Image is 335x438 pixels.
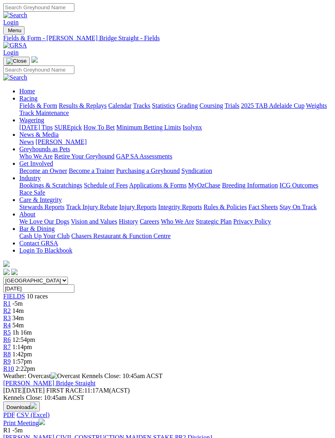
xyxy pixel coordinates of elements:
[3,49,18,56] a: Login
[119,204,156,210] a: Injury Reports
[19,153,53,160] a: Who We Are
[3,411,15,418] a: PDF
[84,124,115,131] a: How To Bet
[19,204,332,211] div: Care & Integrity
[19,117,44,123] a: Wagering
[19,95,37,102] a: Racing
[59,102,107,109] a: Results & Replays
[222,182,278,189] a: Breeding Information
[3,387,24,394] span: [DATE]
[39,419,45,425] img: printer.svg
[233,218,271,225] a: Privacy Policy
[3,57,30,66] button: Toggle navigation
[3,26,25,35] button: Toggle navigation
[12,315,24,321] span: 34m
[12,300,23,307] span: -5m
[3,322,11,329] a: R4
[3,307,11,314] span: R2
[3,387,45,394] span: [DATE]
[54,124,82,131] a: SUREpick
[3,300,11,307] a: R1
[12,351,32,358] span: 1:42pm
[46,387,84,394] span: FIRST RACE:
[19,196,62,203] a: Care & Integrity
[3,284,74,293] input: Select date
[3,315,11,321] a: R3
[129,182,187,189] a: Applications & Forms
[12,307,24,314] span: 14m
[19,124,53,131] a: [DATE] Tips
[19,189,45,196] a: Race Safe
[3,351,11,358] span: R8
[108,102,132,109] a: Calendar
[19,232,70,239] a: Cash Up Your Club
[140,218,159,225] a: Careers
[82,372,162,379] span: Kennels Close: 10:45am ACST
[152,102,175,109] a: Statistics
[19,138,34,145] a: News
[11,269,18,275] img: twitter.svg
[71,218,117,225] a: Vision and Values
[3,343,11,350] a: R7
[66,204,117,210] a: Track Injury Rebate
[19,167,332,175] div: Get Involved
[19,160,53,167] a: Get Involved
[183,124,202,131] a: Isolynx
[3,35,332,42] a: Fields & Form - [PERSON_NAME] Bridge Straight - Fields
[84,182,127,189] a: Schedule of Fees
[30,403,37,409] img: download.svg
[12,343,32,350] span: 1:14pm
[3,427,11,434] span: R1
[19,131,59,138] a: News & Media
[306,102,327,109] a: Weights
[3,411,332,419] div: Download
[116,153,173,160] a: GAP SA Assessments
[19,247,72,254] a: Login To Blackbook
[16,411,49,418] a: CSV (Excel)
[177,102,198,109] a: Grading
[19,182,82,189] a: Bookings & Scratchings
[19,146,70,152] a: Greyhounds as Pets
[280,182,318,189] a: ICG Outcomes
[19,211,35,218] a: About
[35,138,86,145] a: [PERSON_NAME]
[224,102,239,109] a: Trials
[12,336,35,343] span: 12:54pm
[161,218,194,225] a: Who We Are
[196,218,232,225] a: Strategic Plan
[181,167,212,174] a: Syndication
[3,358,11,365] a: R9
[8,27,21,33] span: Menu
[3,380,95,387] a: [PERSON_NAME] Bridge Straight
[3,401,40,411] button: Download
[46,387,130,394] span: 11:17AM(ACST)
[31,56,38,63] img: logo-grsa-white.png
[203,204,247,210] a: Rules & Policies
[119,218,138,225] a: History
[27,293,48,300] span: 10 races
[19,182,332,196] div: Industry
[19,153,332,160] div: Greyhounds as Pets
[19,102,57,109] a: Fields & Form
[3,269,10,275] img: facebook.svg
[3,66,74,74] input: Search
[241,102,304,109] a: 2025 TAB Adelaide Cup
[3,42,27,49] img: GRSA
[19,232,332,240] div: Bar & Dining
[19,109,69,116] a: Track Maintenance
[188,182,220,189] a: MyOzChase
[3,329,11,336] a: R5
[133,102,150,109] a: Tracks
[3,365,14,372] a: R10
[19,102,332,117] div: Racing
[3,12,27,19] img: Search
[12,358,32,365] span: 1:57pm
[19,225,55,232] a: Bar & Dining
[6,58,27,64] img: Close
